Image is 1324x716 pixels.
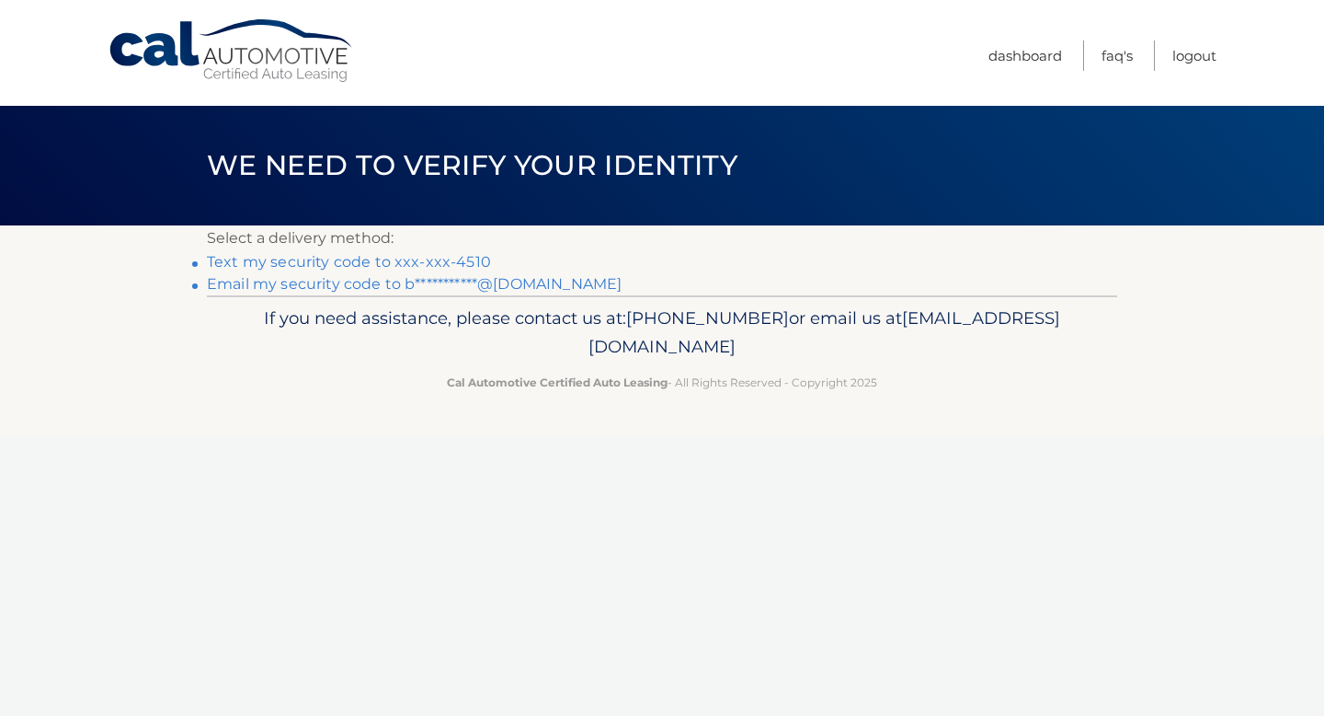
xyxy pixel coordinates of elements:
span: We need to verify your identity [207,148,737,182]
p: Select a delivery method: [207,225,1117,251]
span: [PHONE_NUMBER] [626,307,789,329]
a: Logout [1172,40,1216,71]
p: If you need assistance, please contact us at: or email us at [219,304,1105,363]
a: Dashboard [988,40,1062,71]
p: - All Rights Reserved - Copyright 2025 [219,373,1105,392]
a: Cal Automotive [108,18,356,84]
a: Text my security code to xxx-xxx-4510 [207,253,491,271]
strong: Cal Automotive Certified Auto Leasing [447,375,668,389]
a: FAQ's [1101,40,1133,71]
